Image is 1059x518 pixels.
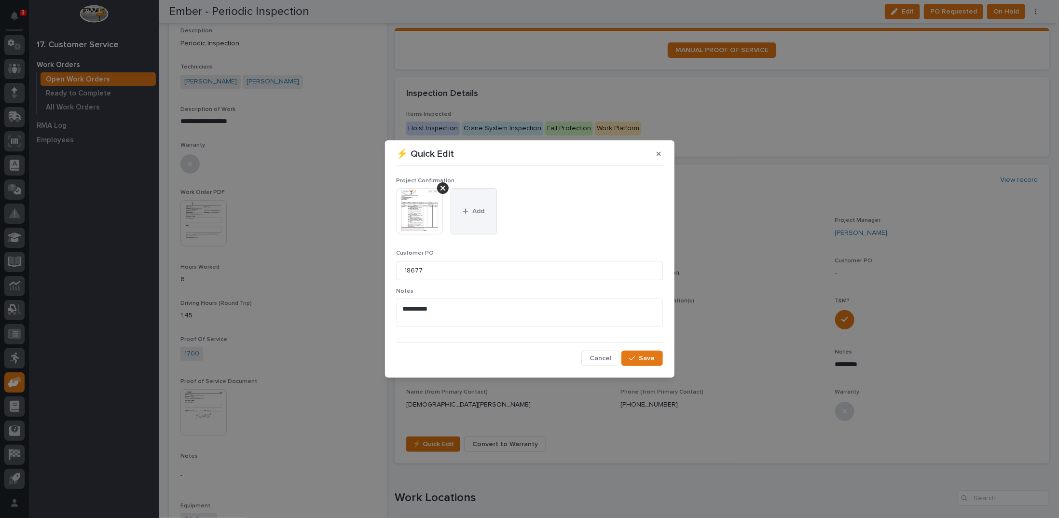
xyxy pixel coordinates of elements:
button: Add [451,188,497,234]
button: Save [621,351,662,366]
span: Save [639,354,655,363]
button: Cancel [581,351,619,366]
p: ⚡ Quick Edit [397,148,454,160]
span: Notes [397,288,414,294]
span: Add [472,207,484,216]
span: Customer PO [397,250,434,256]
span: Project Confirmation [397,178,455,184]
span: Cancel [590,354,611,363]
